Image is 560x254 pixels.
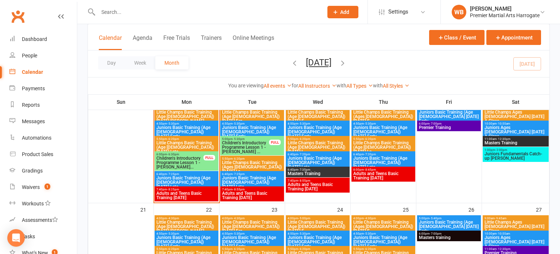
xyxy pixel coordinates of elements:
[484,148,547,152] span: 1:00pm
[269,140,281,145] div: FULL
[495,217,506,220] span: - 9:45am
[484,110,547,123] span: Little Champs Ages [DEMOGRAPHIC_DATA] [DATE] A Class
[163,34,190,50] button: Free Trials
[22,168,43,174] div: Gradings
[156,176,217,189] span: Juniors Basic Training (Age [DEMOGRAPHIC_DATA]) [DATE] Late
[298,137,310,141] span: - 6:20pm
[156,141,217,154] span: Little Champs Basic Training (Age [DEMOGRAPHIC_DATA]) [DATE] Late
[167,153,179,156] span: - 6:30pm
[233,188,245,191] span: - 8:55pm
[156,110,217,123] span: Little Champs Basic Training (Age [DEMOGRAPHIC_DATA]) [DATE] [PERSON_NAME]...
[353,235,414,249] span: Juniors Basic Training (Age [DEMOGRAPHIC_DATA]) [DATE] Early
[222,217,283,220] span: 4:00pm
[22,102,40,108] div: Reports
[222,137,269,141] span: 5:00pm
[353,171,414,180] span: Adults and Teens Basic Training [DATE]
[233,173,245,176] span: - 7:25pm
[419,125,479,130] span: Premier Training
[484,122,547,125] span: 10:00am
[22,69,43,75] div: Calendar
[156,125,217,139] span: Juniors Basic Training (Age [DEMOGRAPHIC_DATA]) [DATE] Early
[9,7,27,26] a: Clubworx
[388,4,408,20] span: Settings
[22,86,45,91] div: Payments
[340,9,349,15] span: Add
[99,34,122,50] button: Calendar
[22,135,51,141] div: Automations
[156,220,217,233] span: Little Champs Basic Training (Age [DEMOGRAPHIC_DATA]) [DATE] [PERSON_NAME]...
[156,122,217,125] span: 4:50pm
[484,141,547,145] span: Masters Training
[222,191,283,200] span: Adults and Teens Basic Training [DATE]
[9,212,77,228] a: Assessments
[484,137,547,141] span: 11:00am
[495,148,507,152] span: - 2:00pm
[264,83,292,89] a: All events
[9,64,77,80] a: Calendar
[233,247,245,251] span: - 6:20pm
[287,137,348,141] span: 5:50pm
[96,7,318,17] input: Search...
[419,232,479,235] span: 6:00pm
[298,247,310,251] span: - 6:20pm
[364,153,376,156] span: - 7:20pm
[353,141,414,154] span: Little Champs Basic Training (Age [DEMOGRAPHIC_DATA]) [DATE] La...
[88,94,154,110] th: Sun
[351,94,416,110] th: Thu
[156,137,217,141] span: 5:50pm
[298,83,337,89] a: All Instructors
[429,122,442,125] span: - 7:00pm
[285,94,351,110] th: Wed
[140,203,153,215] div: 21
[22,184,40,190] div: Waivers
[44,183,50,190] span: 1
[156,153,204,156] span: 6:00pm
[287,156,348,169] span: Juniors Basic Training (Age [DEMOGRAPHIC_DATA]) [DATE] Late
[167,188,179,191] span: - 8:25pm
[167,137,179,141] span: - 6:20pm
[383,83,409,89] a: All Styles
[353,247,414,251] span: 5:50pm
[22,36,47,42] div: Dashboard
[287,122,348,125] span: 4:50pm
[419,235,479,240] span: Masters training
[327,6,358,18] button: Add
[287,179,348,182] span: 7:40pm
[233,232,245,235] span: - 5:30pm
[497,232,510,235] span: - 10:55am
[154,94,219,110] th: Mon
[353,220,414,233] span: Little Champs Basic Training (Ages [DEMOGRAPHIC_DATA]) [DATE] E...
[484,235,547,249] span: Juniors Ages [DEMOGRAPHIC_DATA] [DATE] A Class
[156,235,217,249] span: Juniors Basic Training (Age [DEMOGRAPHIC_DATA]) [DATE] Early
[9,179,77,196] a: Waivers 1
[486,30,541,45] button: Appointment
[167,217,179,220] span: - 4:30pm
[167,122,179,125] span: - 5:30pm
[470,12,540,19] div: Premier Martial Arts Harrogate
[167,173,179,176] span: - 7:25pm
[353,122,414,125] span: 4:50pm
[306,57,331,68] button: [DATE]
[287,141,348,154] span: Little Champs Basic Training (Age [DEMOGRAPHIC_DATA]) [DATE] L...
[222,247,283,251] span: 5:50pm
[353,156,414,169] span: Juniors Basic Training (Age [DEMOGRAPHIC_DATA]) [DATE] Late
[156,247,217,251] span: 5:50pm
[22,151,53,157] div: Product Sales
[484,232,547,235] span: 10:00am
[222,176,283,189] span: Juniors Basic Training (Age [DEMOGRAPHIC_DATA]) [DATE] Late
[233,122,245,125] span: - 5:30pm
[228,83,264,88] strong: You are viewing
[233,157,245,160] span: - 6:20pm
[497,137,510,141] span: - 12:30pm
[156,156,204,169] span: Children's Introductory Programme Lesson 1 - [PERSON_NAME]...
[9,80,77,97] a: Payments
[233,217,245,220] span: - 4:30pm
[429,30,485,45] button: Class / Event
[353,137,414,141] span: 5:50pm
[536,203,549,215] div: 27
[222,235,283,249] span: Juniors Basic Training (Age [DEMOGRAPHIC_DATA]) [DATE] Early
[373,83,383,88] strong: with
[9,163,77,179] a: Gradings
[203,155,215,160] div: FULL
[156,191,217,200] span: Adults and Teens Basic Training [DATE]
